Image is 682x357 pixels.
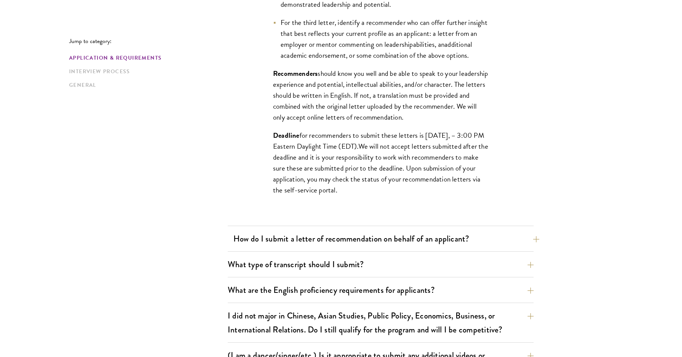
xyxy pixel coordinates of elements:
button: I did not major in Chinese, Asian Studies, Public Policy, Economics, Business, or International R... [228,307,534,338]
button: What type of transcript should I submit? [228,256,534,273]
a: Application & Requirements [69,54,223,62]
span: should know you well and be able to speak to your leadership experience and potential, intellectu... [273,68,488,123]
span: abilities, an [413,39,445,50]
span: . [357,141,358,152]
p: Jump to category: [69,38,228,45]
button: How do I submit a letter of recommendation on behalf of an applicant? [233,230,539,247]
span: Deadline [273,130,299,141]
span: for recommenders to submit these letters is [DATE], – 3:00 PM Eastern Daylight Time (EDT) [273,130,484,152]
a: Interview Process [69,68,223,75]
span: Recommenders [273,68,318,79]
button: What are the English proficiency requirements for applicants? [228,282,534,299]
a: General [69,81,223,89]
span: For the third letter, identify a recommender who can offer further insight that best reflects you... [281,17,488,50]
span: additional academic endorsement, or some combination of the above options. [281,39,472,61]
span: We will not accept letters submitted after the deadline and it is your responsibility to work wit... [273,141,488,195]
